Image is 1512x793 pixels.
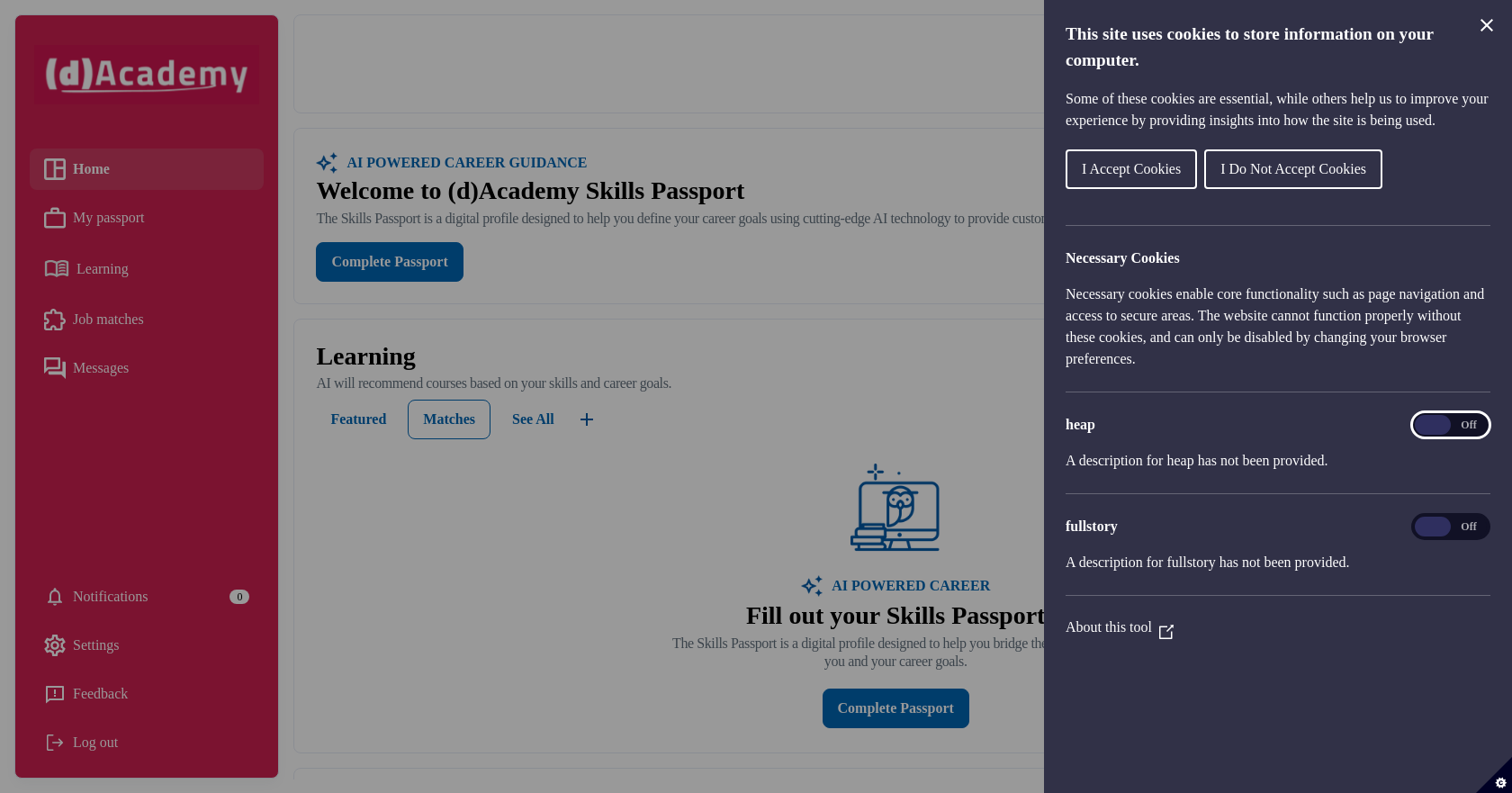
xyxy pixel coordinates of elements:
span: Off [1451,415,1487,435]
h3: heap [1066,414,1490,436]
p: A description for fullstory has not been provided. [1066,552,1490,573]
span: On [1415,415,1451,435]
span: Off [1451,517,1487,536]
button: Close Cookie Control [1476,14,1498,36]
h1: This site uses cookies to store information on your computer. [1066,22,1490,74]
p: A description for heap has not been provided. [1066,450,1490,472]
span: I Do Not Accept Cookies [1220,161,1366,176]
span: On [1415,517,1451,536]
p: Some of these cookies are essential, while others help us to improve your experience by providing... [1066,88,1490,131]
button: I Accept Cookies [1066,149,1197,189]
button: Set cookie preferences [1476,757,1512,793]
span: I Accept Cookies [1082,161,1181,176]
h3: fullstory [1066,516,1490,537]
button: I Do Not Accept Cookies [1204,149,1382,189]
a: About this tool [1066,619,1174,635]
h2: Necessary Cookies [1066,248,1490,269]
p: Necessary cookies enable core functionality such as page navigation and access to secure areas. T... [1066,284,1490,370]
